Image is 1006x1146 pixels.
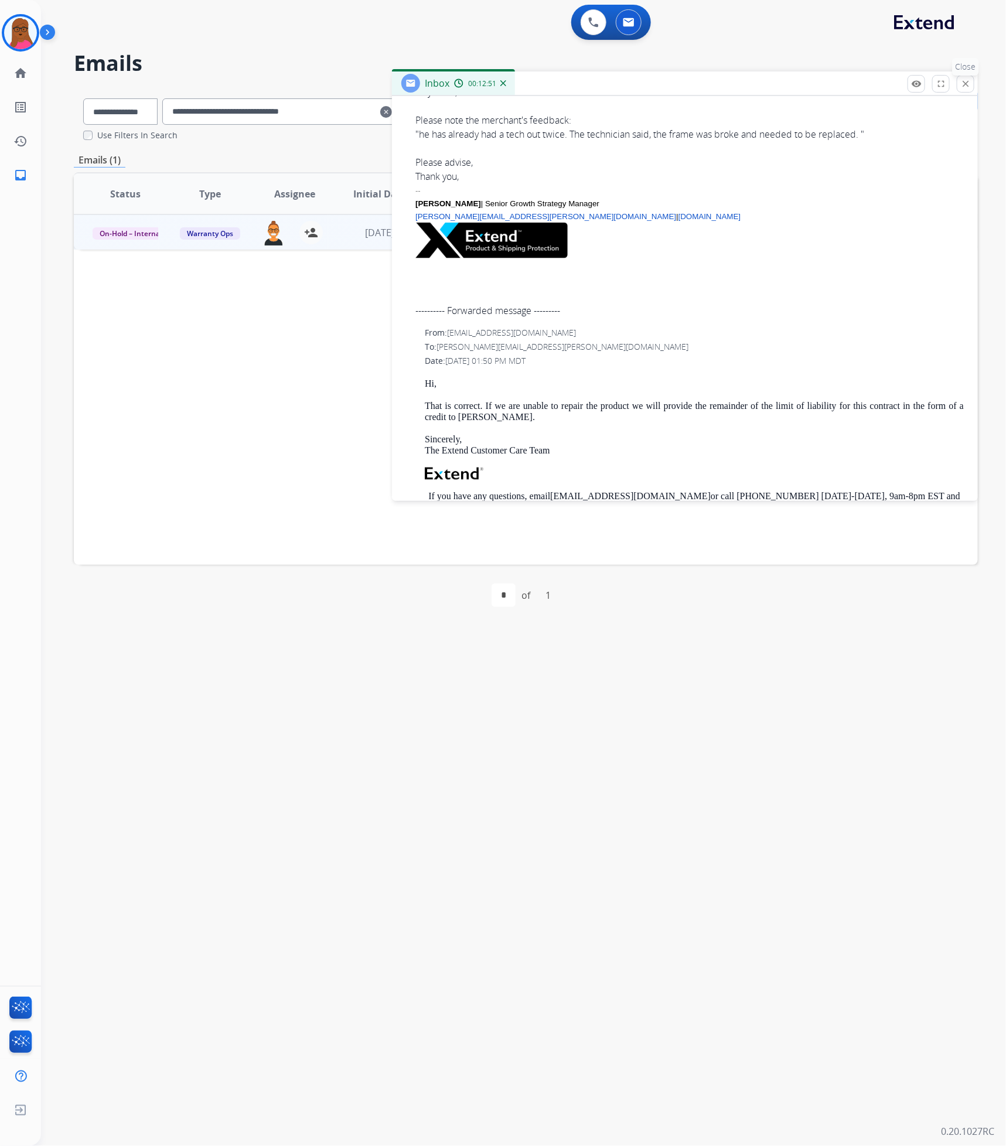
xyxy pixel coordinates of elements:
[445,355,526,366] span: [DATE] 01:50 PM MDT
[936,79,946,89] mat-icon: fullscreen
[415,113,964,141] div: Please note the merchant's feedback: "he has already had a tech out twice. The technician said, t...
[180,227,240,240] span: Warranty Ops
[536,584,560,607] div: 1
[425,378,964,389] p: Hi,
[941,1125,994,1139] p: 0.20.1027RC
[415,199,481,208] span: [PERSON_NAME]
[425,355,964,367] div: Date:
[304,226,318,240] mat-icon: person_add
[911,79,922,89] mat-icon: remove_red_eye
[415,155,964,169] div: Please advise,
[415,186,421,195] span: --
[425,327,964,339] div: From:
[13,134,28,148] mat-icon: history
[415,212,676,221] a: [PERSON_NAME][EMAIL_ADDRESS][PERSON_NAME][DOMAIN_NAME]
[4,16,37,49] img: avatar
[110,187,141,201] span: Status
[74,52,978,75] h2: Emails
[93,227,169,240] span: On-Hold – Internal
[678,209,741,222] a: [DOMAIN_NAME]
[960,79,971,89] mat-icon: close
[436,341,688,352] span: [PERSON_NAME][EMAIL_ADDRESS][PERSON_NAME][DOMAIN_NAME]
[425,492,964,513] p: If you have any questions, email or call [PHONE_NUMBER] [DATE]-[DATE], 9am-8pm EST and [DATE] & [...
[415,169,964,183] div: Thank you,
[447,327,576,338] span: [EMAIL_ADDRESS][DOMAIN_NAME]
[425,401,964,422] p: That is correct. If we are unable to repair the product we will provide the remainder of the limi...
[957,75,974,93] button: Close
[425,434,964,456] p: Sincerely, The Extend Customer Care Team
[550,492,711,502] a: [EMAIL_ADDRESS][DOMAIN_NAME]
[425,77,449,90] span: Inbox
[425,341,964,353] div: To:
[274,187,315,201] span: Assignee
[365,226,394,239] span: [DATE]
[676,212,678,221] span: |
[425,468,483,480] img: Extend Logo
[262,221,285,245] img: agent-avatar
[199,187,221,201] span: Type
[678,212,741,221] span: [DOMAIN_NAME]
[97,129,178,141] label: Use Filters In Search
[415,223,568,258] img: u6zlNwbuop0pq_fxyEDciic9WMSqd9u-JZ09FUqUNCvlI0u7OwG2XFtRbK0QROzuZEpsTLLbCtQ0P1Dz53jTp0gAXDc_gf2kI...
[415,303,964,318] div: ---------- Forwarded message ---------
[380,105,392,119] mat-icon: clear
[353,187,406,201] span: Initial Date
[13,66,28,80] mat-icon: home
[74,153,125,168] p: Emails (1)
[481,199,599,208] span: | Senior Growth Strategy Manager
[13,100,28,114] mat-icon: list_alt
[13,168,28,182] mat-icon: inbox
[953,58,979,76] p: Close
[521,588,530,602] div: of
[468,79,496,88] span: 00:12:51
